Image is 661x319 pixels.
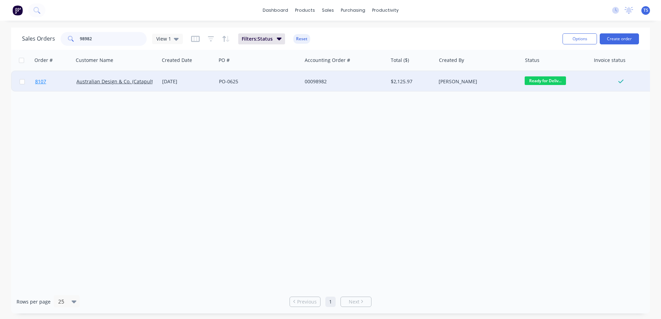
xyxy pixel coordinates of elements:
[238,33,285,44] button: Filters:Status
[341,298,371,305] a: Next page
[369,5,402,15] div: productivity
[17,298,51,305] span: Rows per page
[594,57,626,64] div: Invoice status
[242,35,273,42] span: Filters: Status
[156,35,171,42] span: View 1
[337,5,369,15] div: purchasing
[318,5,337,15] div: sales
[349,298,359,305] span: Next
[22,35,55,42] h1: Sales Orders
[35,78,46,85] span: 8107
[325,297,336,307] a: Page 1 is your current page
[80,32,147,46] input: Search...
[305,57,350,64] div: Accounting Order #
[391,78,431,85] div: $2,125.97
[293,34,310,44] button: Reset
[439,57,464,64] div: Created By
[292,5,318,15] div: products
[35,71,76,92] a: 8107
[219,57,230,64] div: PO #
[563,33,597,44] button: Options
[76,57,113,64] div: Customer Name
[439,78,515,85] div: [PERSON_NAME]
[219,78,295,85] div: PO-0625
[305,78,381,85] div: 00098982
[391,57,409,64] div: Total ($)
[76,78,155,85] a: Australian Design & Co. (Catapult)
[525,57,539,64] div: Status
[600,33,639,44] button: Create order
[525,76,566,85] span: Ready for Deliv...
[297,298,317,305] span: Previous
[162,78,213,85] div: [DATE]
[287,297,374,307] ul: Pagination
[259,5,292,15] a: dashboard
[643,7,648,13] span: TS
[34,57,53,64] div: Order #
[290,298,320,305] a: Previous page
[162,57,192,64] div: Created Date
[12,5,23,15] img: Factory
